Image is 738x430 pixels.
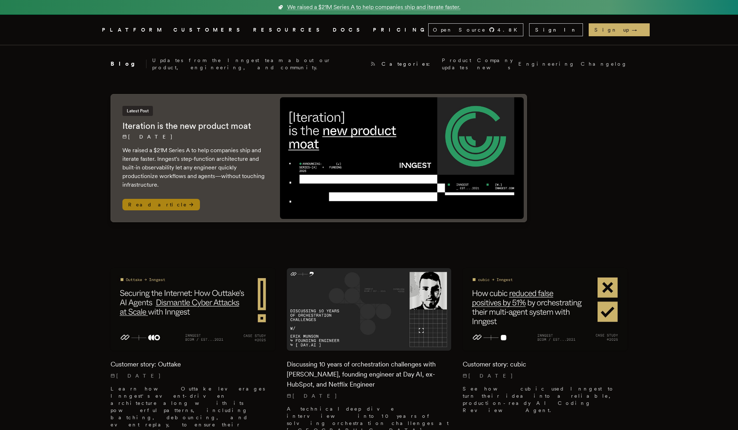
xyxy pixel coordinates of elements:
a: PRICING [373,25,428,34]
h2: Iteration is the new product moat [122,120,266,132]
h2: Customer story: Outtake [111,359,275,369]
p: [DATE] [287,392,452,399]
h2: Customer story: cubic [463,359,627,369]
span: Latest Post [122,106,153,116]
span: Open Source [433,26,486,33]
button: PLATFORM [102,25,165,34]
a: Engineering [518,60,575,67]
a: Latest PostIteration is the new product moat[DATE] We raised a $21M Series A to help companies sh... [111,94,527,222]
a: DOCS [333,25,364,34]
a: CUSTOMERS [173,25,244,34]
img: Featured image for Customer story: cubic blog post [463,268,627,350]
a: Sign up [589,23,650,36]
nav: Global [82,15,656,45]
h2: Discussing 10 years of orchestration challenges with [PERSON_NAME], founding engineer at Day AI, ... [287,359,452,389]
p: Updates from the Inngest team about our product, engineering, and community. [152,57,364,71]
span: → [632,26,644,33]
a: Changelog [581,60,627,67]
h2: Blog [111,60,146,68]
p: [DATE] [463,372,627,379]
img: Featured image for Iteration is the new product moat blog post [280,97,524,219]
a: Company news [477,57,513,71]
a: Product updates [442,57,471,71]
span: Categories: [382,60,436,67]
span: Read article [122,199,200,210]
a: Sign In [529,23,583,36]
p: We raised a $21M Series A to help companies ship and iterate faster. Inngest's step-function arch... [122,146,266,189]
img: Featured image for Discussing 10 years of orchestration challenges with Erik Munson, founding eng... [287,268,452,350]
p: [DATE] [122,133,266,140]
a: Featured image for Customer story: cubic blog postCustomer story: cubic[DATE] See how cubic used ... [463,268,627,419]
p: [DATE] [111,372,275,379]
span: 4.8 K [498,26,522,33]
img: Featured image for Customer story: Outtake blog post [111,268,275,350]
p: See how cubic used Inngest to turn their idea into a reliable, production-ready AI Coding Review ... [463,385,627,414]
button: RESOURCES [253,25,324,34]
span: We raised a $21M Series A to help companies ship and iterate faster. [287,3,461,11]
